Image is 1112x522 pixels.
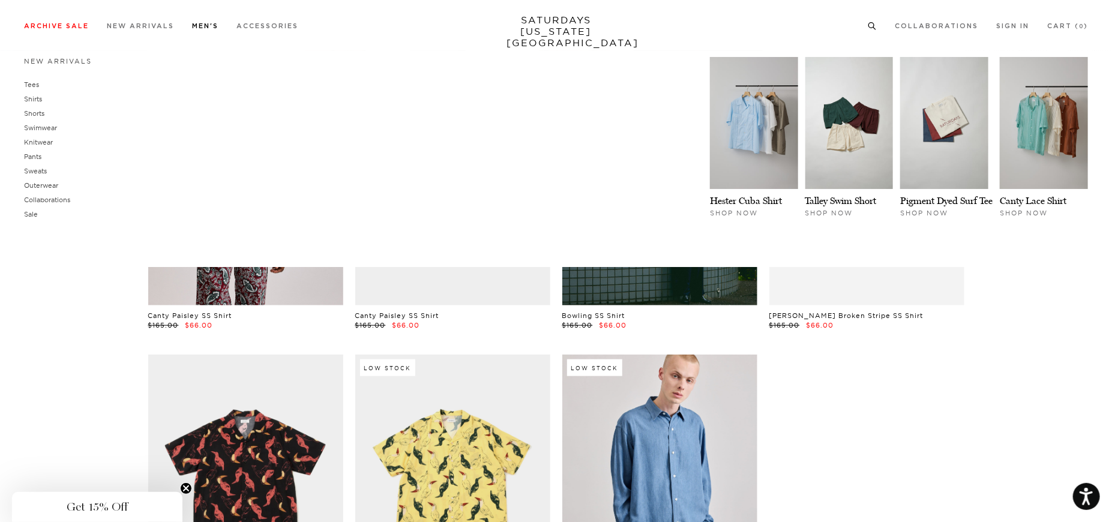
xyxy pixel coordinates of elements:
button: Close teaser [180,482,192,494]
span: $165.00 [148,321,179,329]
a: New Arrivals [24,57,92,65]
a: Collaborations [24,196,70,204]
a: Men's [192,23,218,29]
a: Sweats [24,167,47,175]
span: $66.00 [807,321,834,329]
span: Get 15% Off [67,500,128,514]
span: $66.00 [185,321,213,329]
span: $165.00 [355,321,386,329]
a: Pigment Dyed Surf Tee [900,195,993,206]
a: Shirts [24,95,42,103]
a: Knitwear [24,138,53,146]
a: Bowling SS Shirt [562,311,625,320]
a: Hester Cuba Shirt [710,195,782,206]
a: Pants [24,152,41,161]
a: Collaborations [895,23,978,29]
small: 0 [1079,24,1084,29]
a: Talley Swim Short [805,195,877,206]
a: Accessories [236,23,298,29]
a: Canty Paisley SS Shirt [355,311,439,320]
span: $66.00 [392,321,420,329]
a: Archive Sale [24,23,89,29]
a: Tees [24,80,39,89]
a: Canty Lace Shirt [1000,195,1066,206]
a: New Arrivals [107,23,174,29]
a: Shorts [24,109,44,118]
span: $165.00 [562,321,593,329]
a: [PERSON_NAME] Broken Stripe SS Shirt [769,311,924,320]
a: SATURDAYS[US_STATE][GEOGRAPHIC_DATA] [506,14,606,49]
span: $165.00 [769,321,800,329]
a: Swimwear [24,124,57,132]
div: Low Stock [360,359,415,376]
a: Cart (0) [1047,23,1088,29]
a: Canty Paisley SS Shirt [148,311,232,320]
div: Low Stock [567,359,622,376]
a: Sign In [996,23,1029,29]
a: Sale [24,210,38,218]
span: $66.00 [600,321,627,329]
a: Outerwear [24,181,58,190]
div: Get 15% OffClose teaser [12,492,182,522]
